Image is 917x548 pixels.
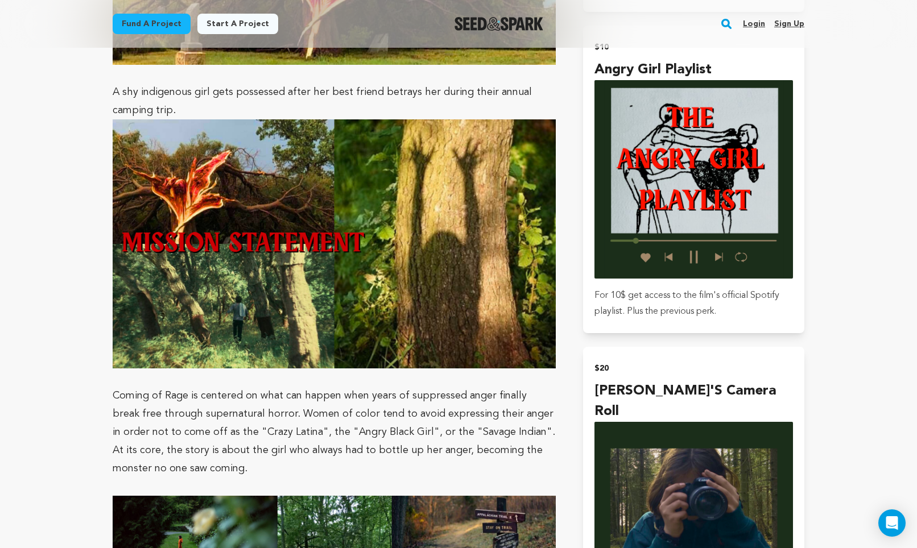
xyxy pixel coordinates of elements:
h2: $20 [594,360,793,376]
span: Coming of Rage is centered on what can happen when years of suppressed anger finally break free t... [113,391,555,474]
img: Seed&Spark Logo Dark Mode [455,17,544,31]
a: Fund a project [113,14,191,34]
span: A shy indigenous girl gets possessed after her best friend betrays her during their annual campin... [113,87,532,115]
h4: Angry Girl Playlist [594,60,793,80]
button: $10 Angry Girl Playlist incentive For 10$ get access to the film's official Spotify playlist. Plu... [583,26,804,333]
img: incentive [594,80,793,279]
a: Seed&Spark Homepage [455,17,544,31]
p: For 10$ get access to the film's official Spotify playlist. Plus the previous perk. [594,288,793,319]
a: Login [743,15,765,33]
img: 1754273303-2_imresizer.jpg [113,119,556,368]
a: Sign up [774,15,804,33]
a: Start a project [197,14,278,34]
div: Open Intercom Messenger [878,509,906,537]
h4: [PERSON_NAME]'s Camera Roll [594,381,793,422]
